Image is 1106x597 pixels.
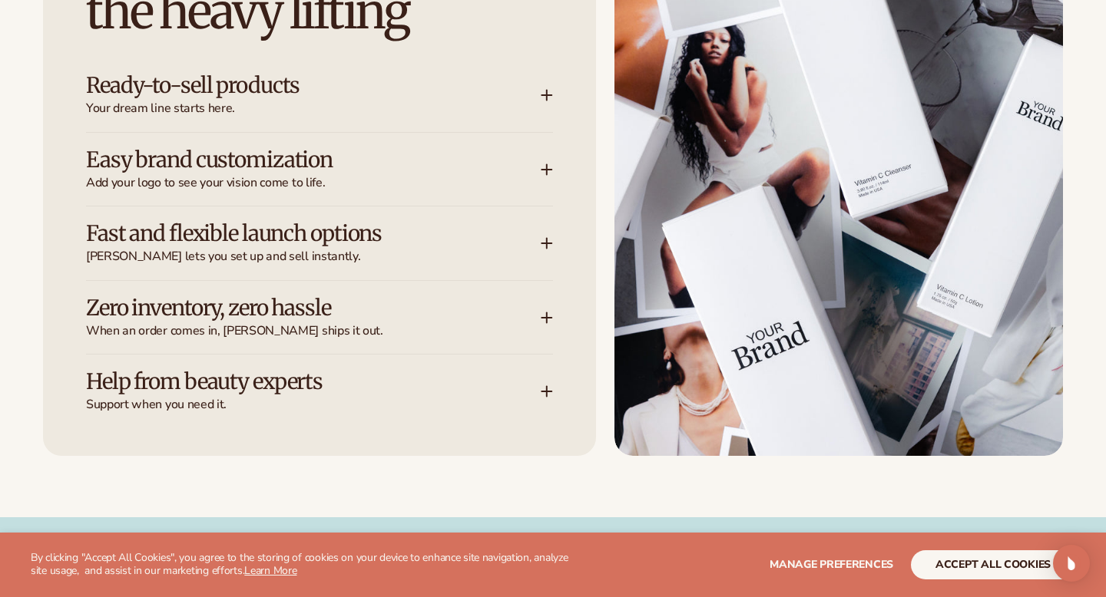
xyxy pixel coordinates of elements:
h3: Ready-to-sell products [86,74,495,97]
span: Add your logo to see your vision come to life. [86,175,541,191]
span: Your dream line starts here. [86,101,541,117]
p: By clicking "Accept All Cookies", you agree to the storing of cookies on your device to enhance s... [31,552,578,578]
h3: Easy brand customization [86,148,495,172]
span: [PERSON_NAME] lets you set up and sell instantly. [86,249,541,265]
span: Support when you need it. [86,397,541,413]
span: When an order comes in, [PERSON_NAME] ships it out. [86,323,541,339]
div: Open Intercom Messenger [1053,545,1090,582]
button: Manage preferences [770,550,893,579]
a: Learn More [244,563,296,578]
h3: Help from beauty experts [86,370,495,394]
button: accept all cookies [911,550,1075,579]
span: Manage preferences [770,557,893,572]
h3: Fast and flexible launch options [86,222,495,246]
h3: Zero inventory, zero hassle [86,296,495,320]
